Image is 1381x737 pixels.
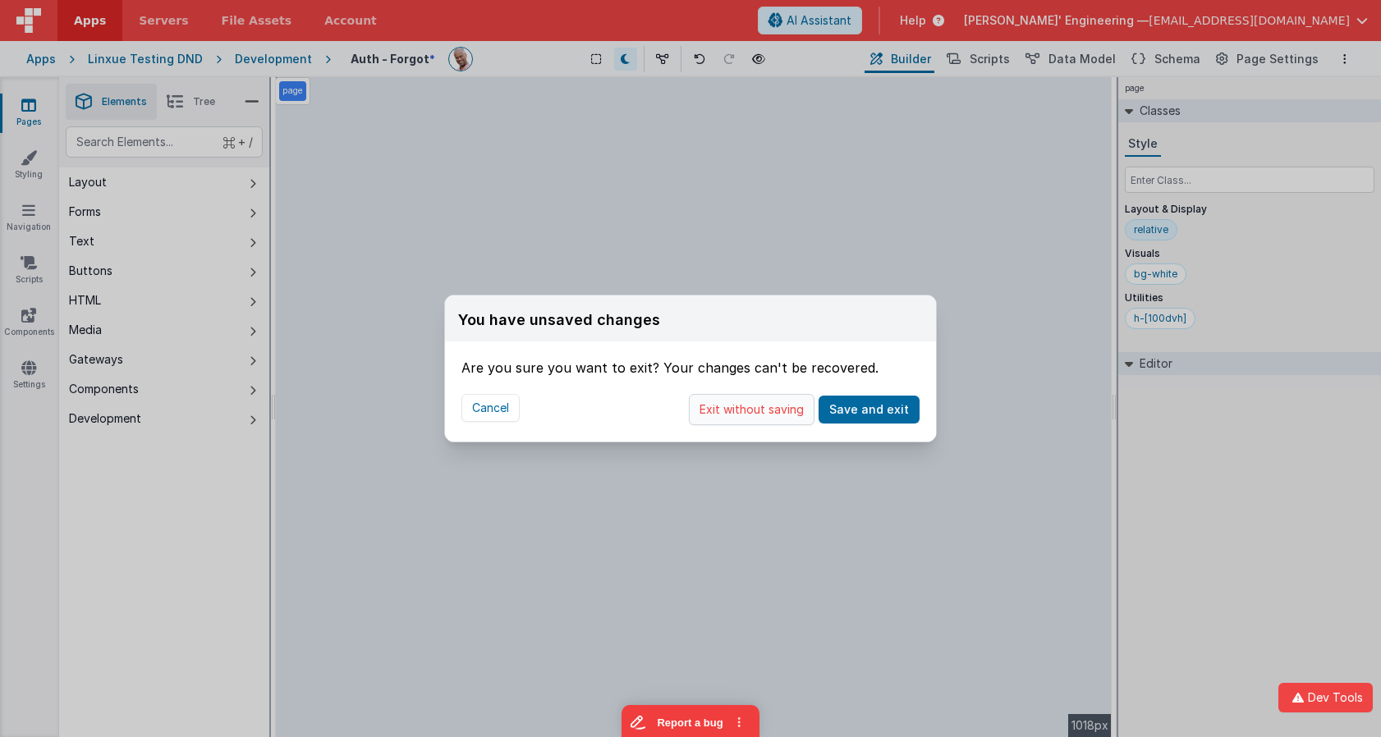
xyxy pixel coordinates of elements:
[819,396,920,423] button: Save and exit
[689,394,814,425] button: Exit without saving
[458,309,660,332] div: You have unsaved changes
[461,394,520,422] button: Cancel
[1278,683,1373,712] button: Dev Tools
[461,341,920,378] div: Are you sure you want to exit? Your changes can't be recovered.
